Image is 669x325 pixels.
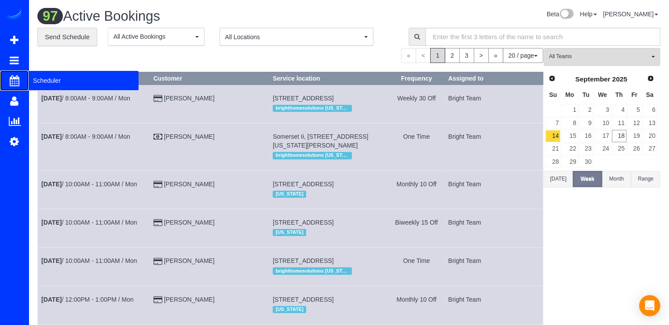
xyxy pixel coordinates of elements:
a: 17 [594,130,611,142]
i: Credit Card Payment [154,181,162,188]
div: Location [273,227,384,238]
span: September [575,75,611,83]
i: Credit Card Payment [154,96,162,102]
a: 5 [627,104,642,116]
img: New interface [559,9,574,20]
button: Week [573,171,602,187]
td: Service location [269,123,388,170]
td: Frequency [388,286,444,324]
td: Customer [150,123,269,170]
input: Enter the first 3 letters of the name to search [425,28,661,46]
span: Sunday [549,91,557,98]
a: 7 [545,117,560,129]
td: Assigned to [444,209,543,247]
button: [DATE] [544,171,573,187]
a: 24 [594,143,611,155]
span: [US_STATE] [273,306,306,313]
a: 15 [561,130,578,142]
span: Scheduler [29,70,139,91]
span: Wednesday [598,91,607,98]
a: [PERSON_NAME] [603,11,658,18]
div: Location [273,150,384,161]
a: 2 [445,48,460,63]
a: 11 [612,117,626,129]
button: All Locations [219,28,373,46]
b: [DATE] [41,181,62,188]
td: Schedule date [38,123,150,170]
i: Credit Card Payment [154,220,162,226]
a: [DATE]/ 10:00AM - 11:00AM / Mon [41,219,137,226]
span: 2025 [612,75,627,83]
div: Location [273,188,384,200]
a: Prev [546,73,558,85]
b: [DATE] [41,133,62,140]
img: Automaid Logo [5,9,23,21]
td: Customer [150,170,269,209]
a: 4 [612,104,626,116]
a: [PERSON_NAME] [164,133,215,140]
a: [PERSON_NAME] [164,257,215,264]
div: Location [273,265,384,277]
a: 18 [612,130,626,142]
span: [STREET_ADDRESS] [273,219,333,226]
span: Prev [548,75,556,82]
td: Customer [150,209,269,247]
div: Location [273,103,384,114]
a: [PERSON_NAME] [164,95,215,102]
h1: Active Bookings [37,9,342,24]
td: Schedule date [38,85,150,123]
th: Frequency [388,72,444,85]
a: 22 [561,143,578,155]
span: [US_STATE] [273,191,306,198]
td: Service location [269,170,388,209]
td: Assigned to [444,123,543,170]
a: [PERSON_NAME] [164,181,215,188]
a: 30 [579,156,593,168]
a: 20 [643,130,657,142]
a: 25 [612,143,626,155]
td: Service location [269,286,388,324]
a: 9 [579,117,593,129]
td: Customer [150,286,269,324]
a: 6 [643,104,657,116]
a: 3 [594,104,611,116]
td: Service location [269,247,388,286]
a: 16 [579,130,593,142]
span: [STREET_ADDRESS] [273,296,333,303]
span: All Locations [225,33,362,41]
nav: Pagination navigation [401,48,543,63]
span: [STREET_ADDRESS] [273,257,333,264]
td: Assigned to [444,170,543,209]
a: Beta [546,11,574,18]
td: Customer [150,247,269,286]
a: 26 [627,143,642,155]
td: Customer [150,85,269,123]
span: Friday [631,91,637,98]
td: Frequency [388,85,444,123]
a: > [474,48,489,63]
td: Schedule date [38,170,150,209]
td: Assigned to [444,286,543,324]
a: [DATE]/ 10:00AM - 11:00AM / Mon [41,257,137,264]
span: 97 [37,8,63,24]
button: All Active Bookings [108,28,205,46]
span: Thursday [615,91,623,98]
ol: All Teams [544,48,660,62]
td: Schedule date [38,209,150,247]
a: 19 [627,130,642,142]
a: [PERSON_NAME] [164,219,215,226]
span: Saturday [646,91,654,98]
a: [DATE]/ 8:00AM - 9:00AM / Mon [41,133,130,140]
th: Customer [150,72,269,85]
span: Tuesday [582,91,589,98]
a: 2 [579,104,593,116]
button: 20 / page [503,48,543,63]
button: All Teams [544,48,660,66]
button: Range [631,171,660,187]
b: [DATE] [41,296,62,303]
span: < [416,48,431,63]
span: [STREET_ADDRESS] [273,181,333,188]
div: Open Intercom Messenger [639,295,660,316]
a: 1 [561,104,578,116]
